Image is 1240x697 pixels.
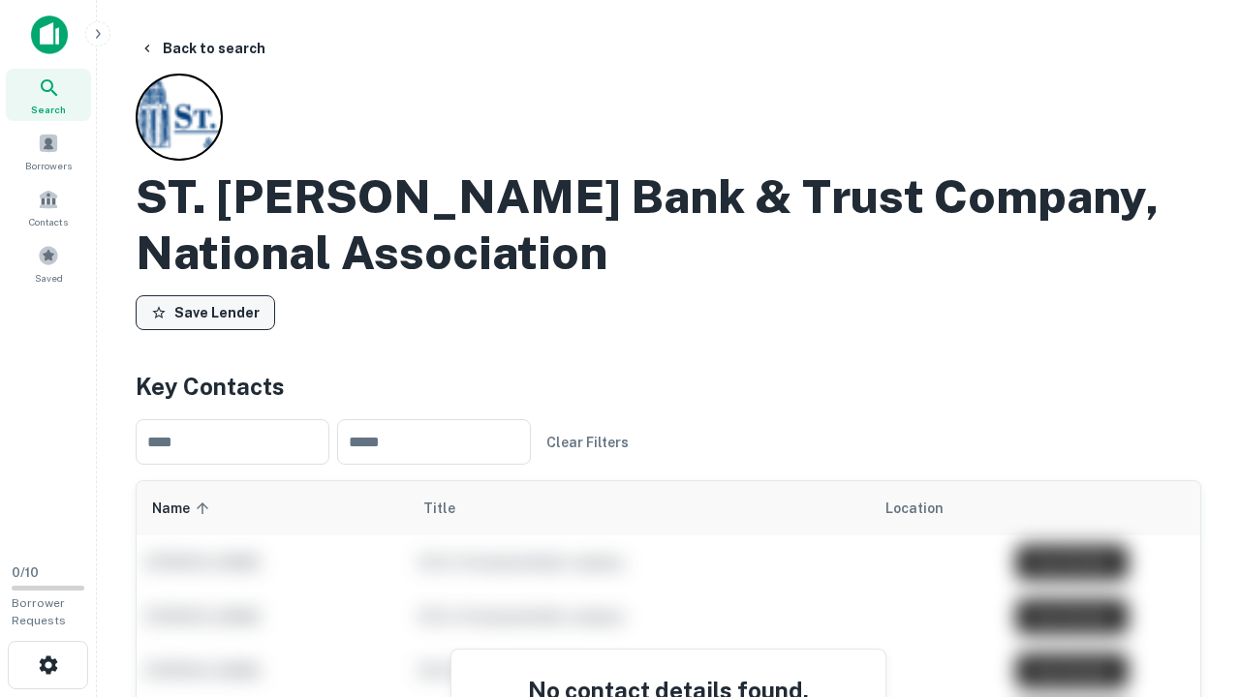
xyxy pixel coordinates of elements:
span: 0 / 10 [12,565,39,580]
img: capitalize-icon.png [31,15,68,54]
button: Back to search [132,31,273,66]
h4: Key Contacts [136,369,1201,404]
span: Saved [35,270,63,286]
a: Search [6,69,91,121]
span: Contacts [29,214,68,229]
a: Contacts [6,181,91,233]
span: Borrower Requests [12,596,66,627]
a: Borrowers [6,125,91,177]
iframe: Chat Widget [1143,542,1240,635]
button: Save Lender [136,295,275,330]
h2: ST. [PERSON_NAME] Bank & Trust Company, National Association [136,168,1201,280]
span: Borrowers [25,158,72,173]
span: Search [31,102,66,117]
button: Clear Filters [539,425,636,460]
a: Saved [6,237,91,289]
